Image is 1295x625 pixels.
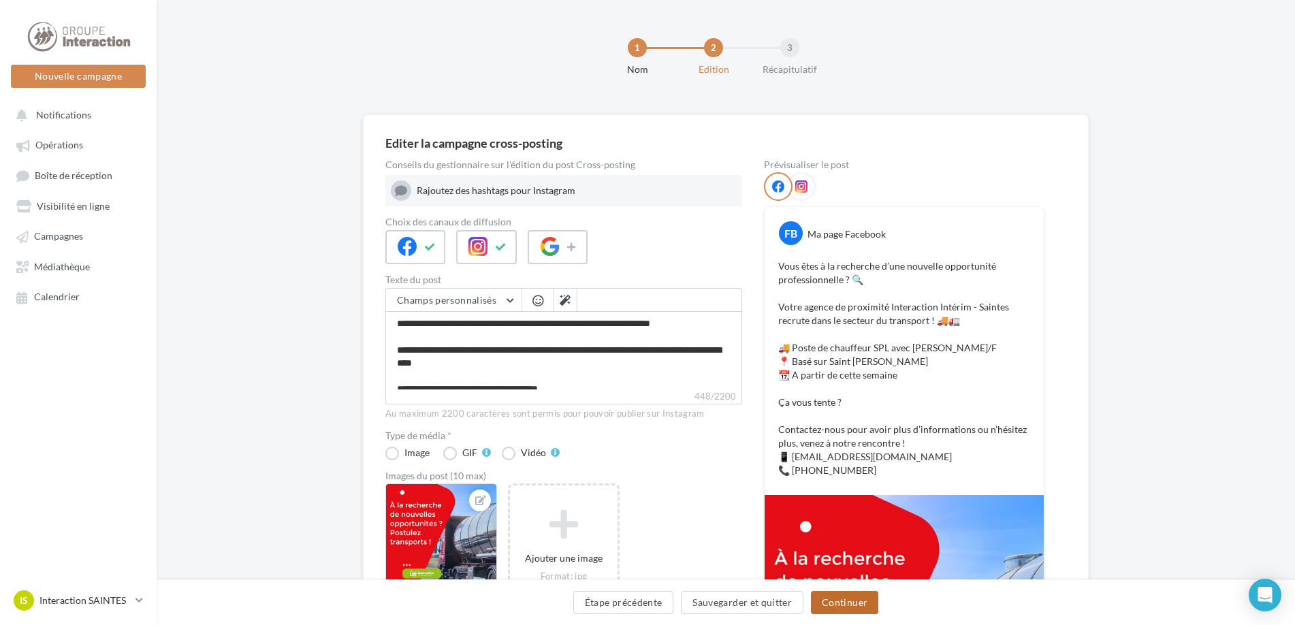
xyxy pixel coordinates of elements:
[8,163,148,188] a: Boîte de réception
[521,448,546,458] div: Vidéo
[404,448,430,458] div: Image
[8,254,148,278] a: Médiathèque
[808,227,886,241] div: Ma page Facebook
[35,170,112,181] span: Boîte de réception
[11,65,146,88] button: Nouvelle campagne
[704,38,723,57] div: 2
[746,63,833,76] div: Récapitulatif
[670,63,757,76] div: Edition
[1249,579,1281,611] div: Open Intercom Messenger
[34,261,90,272] span: Médiathèque
[34,231,83,242] span: Campagnes
[36,109,91,121] span: Notifications
[8,193,148,218] a: Visibilité en ligne
[681,591,803,614] button: Sauvegarder et quitter
[386,289,522,312] button: Champs personnalisés
[8,102,143,127] button: Notifications
[385,160,742,170] div: Conseils du gestionnaire sur l'édition du post Cross-posting
[385,217,742,227] label: Choix des canaux de diffusion
[39,594,130,607] p: Interaction SAINTES
[8,284,148,308] a: Calendrier
[385,431,742,440] label: Type de média *
[11,588,146,613] a: IS Interaction SAINTES
[35,140,83,151] span: Opérations
[8,223,148,248] a: Campagnes
[780,38,799,57] div: 3
[573,591,674,614] button: Étape précédente
[385,408,742,420] div: Au maximum 2200 caractères sont permis pour pouvoir publier sur Instagram
[37,200,110,212] span: Visibilité en ligne
[462,448,477,458] div: GIF
[34,291,80,303] span: Calendrier
[778,259,1030,477] p: Vous êtes à la recherche d’une nouvelle opportunité professionnelle ? 🔍 Votre agence de proximité...
[764,160,1044,170] div: Prévisualiser le post
[397,294,496,306] span: Champs personnalisés
[417,184,737,197] div: Rajoutez des hashtags pour Instagram
[385,389,742,404] label: 448/2200
[8,132,148,157] a: Opérations
[779,221,803,245] div: FB
[385,275,742,285] label: Texte du post
[20,594,28,607] span: IS
[594,63,681,76] div: Nom
[811,591,878,614] button: Continuer
[385,471,742,481] div: Images du post (10 max)
[628,38,647,57] div: 1
[385,137,562,149] div: Editer la campagne cross-posting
